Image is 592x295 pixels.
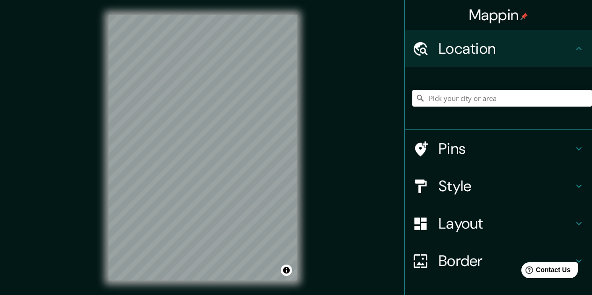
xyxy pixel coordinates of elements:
[405,242,592,280] div: Border
[405,167,592,205] div: Style
[109,15,297,281] canvas: Map
[439,214,573,233] h4: Layout
[509,259,582,285] iframe: Help widget launcher
[439,252,573,270] h4: Border
[412,90,592,107] input: Pick your city or area
[439,39,573,58] h4: Location
[405,130,592,167] div: Pins
[469,6,528,24] h4: Mappin
[405,205,592,242] div: Layout
[405,30,592,67] div: Location
[439,177,573,195] h4: Style
[520,13,528,20] img: pin-icon.png
[281,265,292,276] button: Toggle attribution
[439,139,573,158] h4: Pins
